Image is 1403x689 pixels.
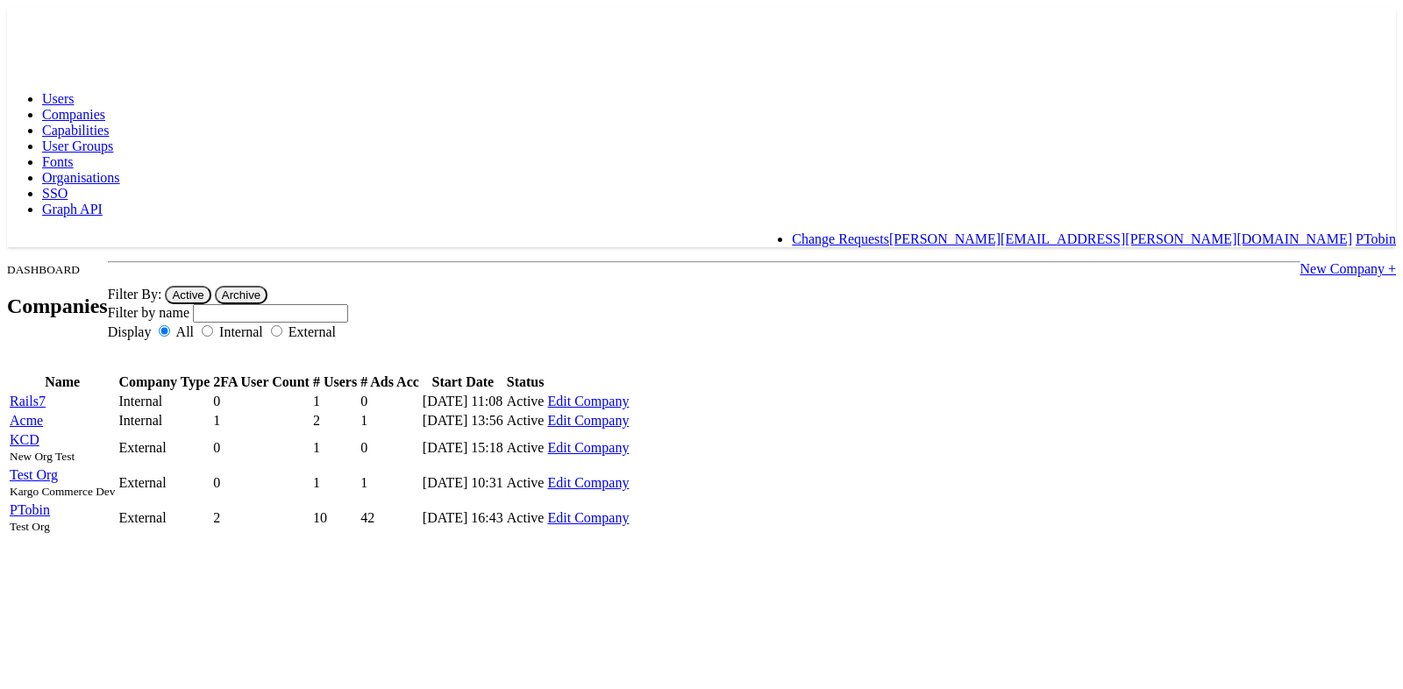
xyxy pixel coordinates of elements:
td: External [118,501,210,535]
th: # Ads Acc [360,373,420,391]
td: [DATE] 13:56 [422,412,504,430]
td: 1 [360,412,420,430]
td: 1 [360,466,420,500]
td: 0 [360,431,420,465]
td: Internal [118,412,210,430]
a: Change Requests [792,231,889,246]
td: 1 [212,412,310,430]
small: Kargo Commerce Dev [10,485,115,498]
a: Companies [42,107,105,122]
th: Name [9,373,116,391]
td: 0 [360,393,420,410]
a: Users [42,91,74,106]
small: New Org Test [10,450,75,463]
td: 10 [312,501,358,535]
a: Graph API [42,202,103,217]
td: [DATE] 15:18 [422,431,504,465]
td: External [118,466,210,500]
th: Start Date [422,373,504,391]
small: Test Org [10,520,50,533]
label: All [176,324,194,339]
a: Fonts [42,154,74,169]
td: 0 [212,393,310,410]
a: Edit Company [548,394,630,408]
a: Edit Company [548,510,630,525]
th: Company Type [118,373,210,391]
td: [DATE] 16:43 [422,501,504,535]
label: Display [108,324,152,339]
td: [DATE] 10:31 [422,466,504,500]
a: Edit Company [548,440,630,455]
a: PTobin [10,502,50,517]
td: 1 [312,466,358,500]
a: Rails7 [10,394,46,408]
label: Filter By: [108,287,162,302]
a: PTobin [1356,231,1396,246]
td: 2 [312,412,358,430]
td: [DATE] 11:08 [422,393,504,410]
a: Organisations [42,170,120,185]
a: Edit Company [548,475,630,490]
td: 0 [212,466,310,500]
td: 1 [312,431,358,465]
td: 2 [212,501,310,535]
a: New Company + [1300,261,1396,276]
small: DASHBOARD [7,263,80,276]
button: Active [165,286,210,304]
td: 0 [212,431,310,465]
span: Active [507,510,545,525]
a: KCD [10,432,39,447]
th: 2FA User Count [212,373,310,391]
a: [PERSON_NAME][EMAIL_ADDRESS][PERSON_NAME][DOMAIN_NAME] [889,231,1352,246]
a: Edit Company [548,413,630,428]
label: External [288,324,336,339]
span: Filter by name [108,305,189,320]
span: Active [507,440,545,455]
td: 1 [312,393,358,410]
a: SSO [42,186,68,201]
td: 42 [360,501,420,535]
th: Status [506,373,545,391]
label: Internal [219,324,263,339]
a: User Groups [42,139,113,153]
th: # Users [312,373,358,391]
a: Acme [10,413,43,428]
span: Active [507,413,545,428]
span: Active [507,475,545,490]
td: External [118,431,210,465]
a: Test Org [10,467,58,482]
button: Archive [215,286,267,304]
td: Internal [118,393,210,410]
a: Capabilities [42,123,109,138]
h2: Companies [7,295,108,318]
span: Active [507,394,545,408]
